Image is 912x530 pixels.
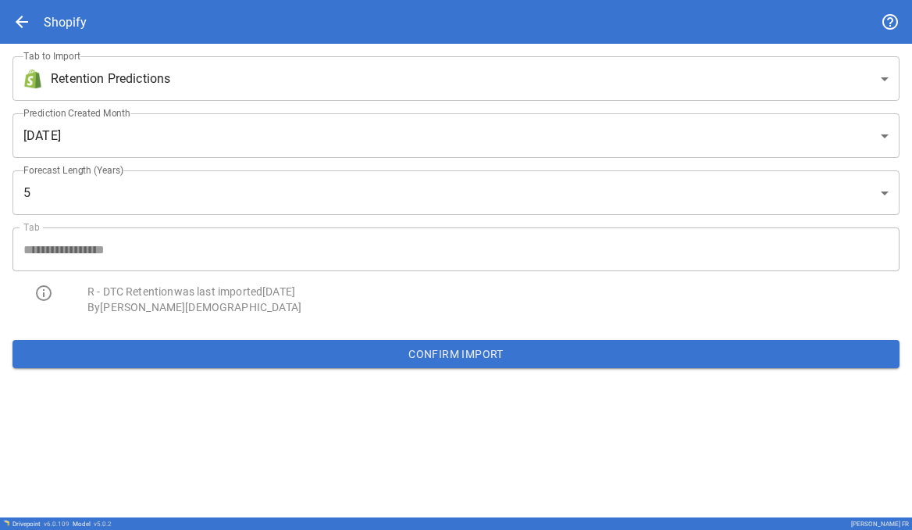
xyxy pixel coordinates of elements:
span: Retention Predictions [51,70,170,88]
label: Prediction Created Month [23,106,130,120]
span: v 6.0.109 [44,521,69,528]
img: brand icon not found [23,70,42,88]
label: Forecast Length (Years) [23,163,124,177]
p: By [PERSON_NAME][DEMOGRAPHIC_DATA] [87,299,900,315]
label: Tab to Import [23,49,80,63]
p: R - DTC Retention was last imported [DATE] [87,284,900,299]
span: v 5.0.2 [94,521,112,528]
label: Tab [23,220,40,234]
span: 5 [23,184,30,202]
span: info_outline [34,284,53,303]
div: Shopify [44,15,87,30]
img: Drivepoint [3,520,9,526]
button: Confirm Import [12,340,900,368]
div: Drivepoint [12,521,69,528]
div: [PERSON_NAME] FR [851,521,909,528]
span: [DATE] [23,127,61,145]
div: Model [73,521,112,528]
span: arrow_back [12,13,31,31]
